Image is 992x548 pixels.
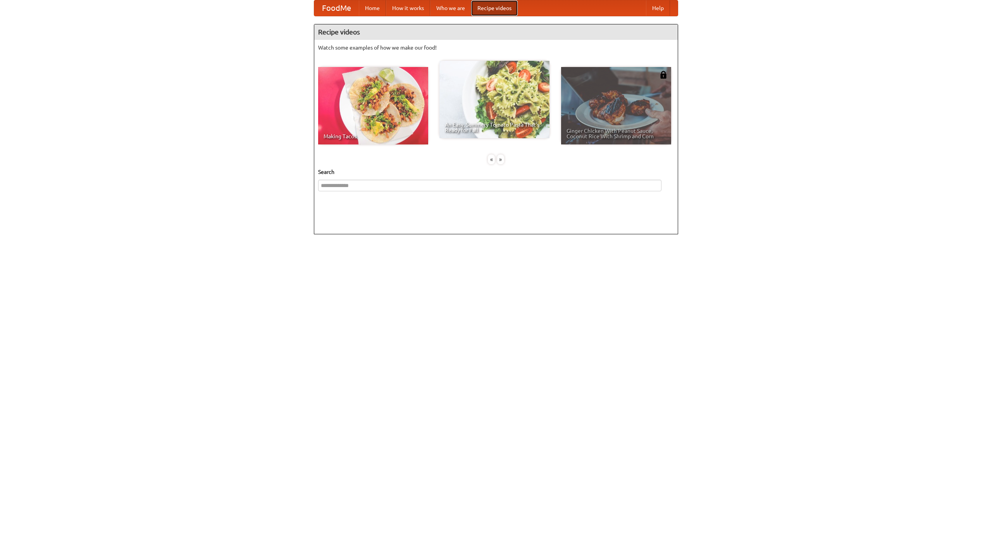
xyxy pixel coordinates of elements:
a: An Easy, Summery Tomato Pasta That's Ready for Fall [439,61,549,138]
a: How it works [386,0,430,16]
a: Help [646,0,670,16]
h4: Recipe videos [314,24,678,40]
a: Home [359,0,386,16]
a: Recipe videos [471,0,518,16]
h5: Search [318,168,674,176]
img: 483408.png [660,71,667,79]
span: An Easy, Summery Tomato Pasta That's Ready for Fall [445,122,544,133]
div: « [488,155,495,164]
a: FoodMe [314,0,359,16]
p: Watch some examples of how we make our food! [318,44,674,52]
span: Making Tacos [324,134,423,139]
a: Who we are [430,0,471,16]
div: » [497,155,504,164]
a: Making Tacos [318,67,428,144]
